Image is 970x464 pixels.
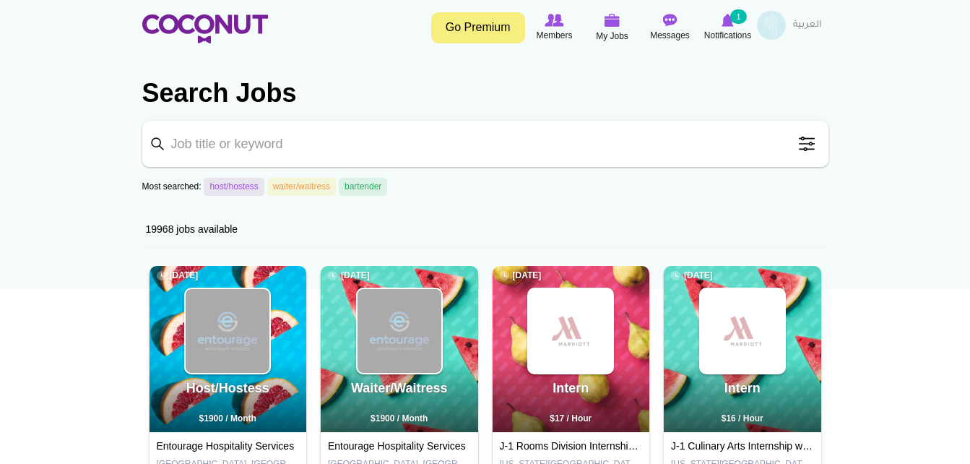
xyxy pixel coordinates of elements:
[328,440,466,452] a: Entourage Hospitality Services
[204,178,264,196] a: host/hostess
[704,28,751,43] span: Notifications
[671,270,713,282] span: [DATE]
[545,14,563,27] img: Browse Members
[650,28,690,43] span: Messages
[553,381,589,395] a: Intern
[663,14,677,27] img: Messages
[641,11,699,44] a: Messages Messages
[157,270,199,282] span: [DATE]
[142,76,828,111] h2: Search Jobs
[550,413,592,424] span: $17 / Hour
[605,14,620,27] img: My Jobs
[157,440,295,452] a: Entourage Hospitality Services
[722,14,734,27] img: Notifications
[142,211,828,248] div: 19968 jobs available
[722,413,763,424] span: $16 / Hour
[500,270,542,282] span: [DATE]
[142,14,268,43] img: Home
[358,289,441,373] img: Entourage Hospitality Services
[526,11,584,44] a: Browse Members Members
[536,28,572,43] span: Members
[596,29,628,43] span: My Jobs
[186,289,269,373] img: Entourage Hospitality Services
[142,181,202,193] label: Most searched:
[351,381,448,395] a: Waiter/Waitress
[724,381,761,395] a: Intern
[584,11,641,45] a: My Jobs My Jobs
[500,440,818,452] a: J-1 Rooms Division Internship with [US_STATE] City Mariott Downtown
[186,381,269,395] a: Host/Hostess
[339,178,387,196] a: bartender
[142,121,828,167] input: Job title or keyword
[267,178,336,196] a: waiter/waitress
[699,11,757,44] a: Notifications Notifications 1
[431,12,525,43] a: Go Premium
[199,413,256,424] span: $1900 / Month
[328,270,370,282] span: [DATE]
[786,11,828,40] a: العربية
[730,9,746,24] small: 1
[371,413,428,424] span: $1900 / Month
